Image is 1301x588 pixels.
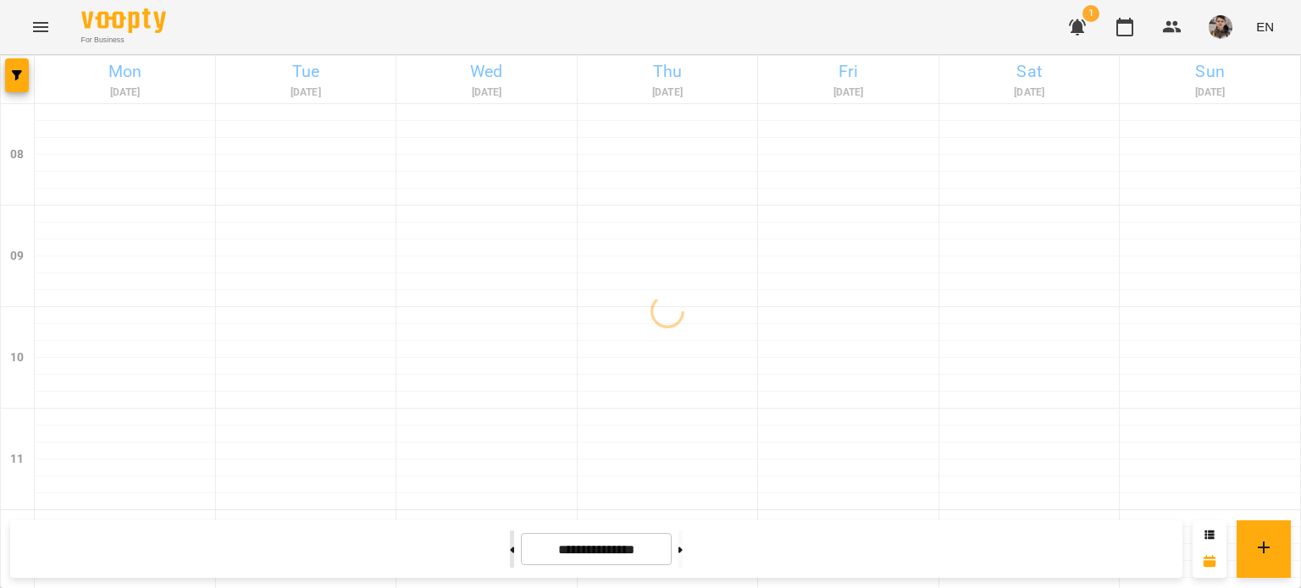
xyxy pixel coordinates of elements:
[1209,15,1232,39] img: fc1e08aabc335e9c0945016fe01e34a0.jpg
[761,85,936,101] h6: [DATE]
[399,85,574,101] h6: [DATE]
[37,85,213,101] h6: [DATE]
[761,58,936,85] h6: Fri
[580,58,756,85] h6: Thu
[399,58,574,85] h6: Wed
[1122,85,1298,101] h6: [DATE]
[1122,58,1298,85] h6: Sun
[942,85,1117,101] h6: [DATE]
[10,450,24,469] h6: 11
[81,8,166,33] img: Voopty Logo
[1249,11,1281,42] button: EN
[81,35,166,46] span: For Business
[219,58,394,85] h6: Tue
[10,247,24,266] h6: 09
[37,58,213,85] h6: Mon
[219,85,394,101] h6: [DATE]
[580,85,756,101] h6: [DATE]
[1082,5,1099,22] span: 1
[10,146,24,164] h6: 08
[20,7,61,47] button: Menu
[10,349,24,367] h6: 10
[1256,18,1274,36] span: EN
[942,58,1117,85] h6: Sat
